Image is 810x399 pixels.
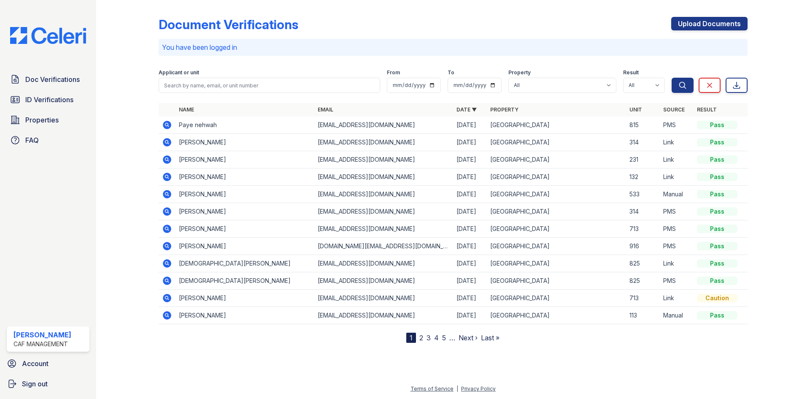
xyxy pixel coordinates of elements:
[7,91,89,108] a: ID Verifications
[314,168,453,186] td: [EMAIL_ADDRESS][DOMAIN_NAME]
[626,186,660,203] td: 533
[175,272,314,290] td: [DEMOGRAPHIC_DATA][PERSON_NAME]
[25,115,59,125] span: Properties
[697,190,737,198] div: Pass
[697,155,737,164] div: Pass
[434,334,439,342] a: 4
[487,186,626,203] td: [GEOGRAPHIC_DATA]
[671,17,748,30] a: Upload Documents
[697,173,737,181] div: Pass
[697,207,737,216] div: Pass
[314,255,453,272] td: [EMAIL_ADDRESS][DOMAIN_NAME]
[25,95,73,105] span: ID Verifications
[314,220,453,238] td: [EMAIL_ADDRESS][DOMAIN_NAME]
[453,117,487,134] td: [DATE]
[314,186,453,203] td: [EMAIL_ADDRESS][DOMAIN_NAME]
[660,186,694,203] td: Manual
[314,151,453,168] td: [EMAIL_ADDRESS][DOMAIN_NAME]
[453,290,487,307] td: [DATE]
[508,69,531,76] label: Property
[22,379,48,389] span: Sign out
[175,134,314,151] td: [PERSON_NAME]
[314,134,453,151] td: [EMAIL_ADDRESS][DOMAIN_NAME]
[660,238,694,255] td: PMS
[626,151,660,168] td: 231
[626,134,660,151] td: 314
[660,290,694,307] td: Link
[660,134,694,151] td: Link
[490,106,518,113] a: Property
[459,334,478,342] a: Next ›
[626,272,660,290] td: 825
[159,78,380,93] input: Search by name, email, or unit number
[453,255,487,272] td: [DATE]
[175,238,314,255] td: [PERSON_NAME]
[3,27,93,44] img: CE_Logo_Blue-a8612792a0a2168367f1c8372b55b34899dd931a85d93a1a3d3e32e68fde9ad4.png
[175,186,314,203] td: [PERSON_NAME]
[175,220,314,238] td: [PERSON_NAME]
[481,334,499,342] a: Last »
[697,242,737,250] div: Pass
[13,340,71,348] div: CAF Management
[175,203,314,220] td: [PERSON_NAME]
[660,168,694,186] td: Link
[660,220,694,238] td: PMS
[314,238,453,255] td: [DOMAIN_NAME][EMAIL_ADDRESS][DOMAIN_NAME]
[410,385,454,392] a: Terms of Service
[453,238,487,255] td: [DATE]
[660,307,694,324] td: Manual
[159,69,199,76] label: Applicant or unit
[487,272,626,290] td: [GEOGRAPHIC_DATA]
[448,69,454,76] label: To
[697,121,737,129] div: Pass
[487,134,626,151] td: [GEOGRAPHIC_DATA]
[697,311,737,320] div: Pass
[314,290,453,307] td: [EMAIL_ADDRESS][DOMAIN_NAME]
[3,355,93,372] a: Account
[487,307,626,324] td: [GEOGRAPHIC_DATA]
[697,138,737,147] div: Pass
[314,203,453,220] td: [EMAIL_ADDRESS][DOMAIN_NAME]
[25,135,39,145] span: FAQ
[387,69,400,76] label: From
[449,333,455,343] span: …
[453,203,487,220] td: [DATE]
[629,106,642,113] a: Unit
[314,117,453,134] td: [EMAIL_ADDRESS][DOMAIN_NAME]
[419,334,423,342] a: 2
[487,220,626,238] td: [GEOGRAPHIC_DATA]
[162,42,744,52] p: You have been logged in
[697,277,737,285] div: Pass
[453,307,487,324] td: [DATE]
[453,220,487,238] td: [DATE]
[663,106,685,113] a: Source
[175,307,314,324] td: [PERSON_NAME]
[318,106,333,113] a: Email
[22,358,49,369] span: Account
[487,238,626,255] td: [GEOGRAPHIC_DATA]
[3,375,93,392] a: Sign out
[453,168,487,186] td: [DATE]
[487,117,626,134] td: [GEOGRAPHIC_DATA]
[626,238,660,255] td: 916
[626,117,660,134] td: 815
[7,111,89,128] a: Properties
[175,255,314,272] td: [DEMOGRAPHIC_DATA][PERSON_NAME]
[487,168,626,186] td: [GEOGRAPHIC_DATA]
[487,203,626,220] td: [GEOGRAPHIC_DATA]
[314,307,453,324] td: [EMAIL_ADDRESS][DOMAIN_NAME]
[697,225,737,233] div: Pass
[453,186,487,203] td: [DATE]
[660,272,694,290] td: PMS
[660,117,694,134] td: PMS
[25,74,80,84] span: Doc Verifications
[13,330,71,340] div: [PERSON_NAME]
[660,151,694,168] td: Link
[314,272,453,290] td: [EMAIL_ADDRESS][DOMAIN_NAME]
[697,294,737,302] div: Caution
[626,255,660,272] td: 825
[456,385,458,392] div: |
[427,334,431,342] a: 3
[626,220,660,238] td: 713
